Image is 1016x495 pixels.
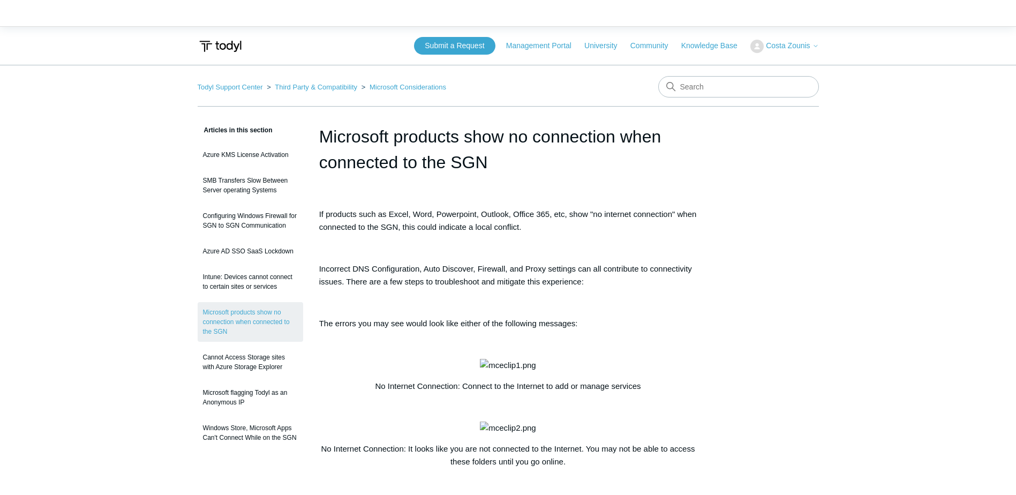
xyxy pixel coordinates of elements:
a: Microsoft flagging Todyl as an Anonymous IP [198,382,303,412]
a: Microsoft products show no connection when connected to the SGN [198,302,303,342]
a: Azure AD SSO SaaS Lockdown [198,241,303,261]
a: Azure KMS License Activation [198,145,303,165]
li: Todyl Support Center [198,83,265,91]
p: No Internet Connection: Connect to the Internet to add or manage services [319,380,697,393]
a: Management Portal [506,40,582,51]
img: mceclip1.png [480,359,536,372]
p: Incorrect DNS Configuration, Auto Discover, Firewall, and Proxy settings can all contribute to co... [319,262,697,288]
li: Third Party & Compatibility [265,83,359,91]
span: Costa Zounis [766,41,810,50]
a: Third Party & Compatibility [275,83,357,91]
a: Intune: Devices cannot connect to certain sites or services [198,267,303,297]
a: Knowledge Base [681,40,748,51]
a: Microsoft Considerations [370,83,446,91]
p: No Internet Connection: It looks like you are not connected to the Internet. You may not be able ... [319,442,697,468]
h1: Microsoft products show no connection when connected to the SGN [319,124,697,175]
a: Configuring Windows Firewall for SGN to SGN Communication [198,206,303,236]
a: SMB Transfers Slow Between Server operating Systems [198,170,303,200]
img: mceclip2.png [480,422,536,434]
input: Search [658,76,819,97]
a: Submit a Request [414,37,495,55]
img: Todyl Support Center Help Center home page [198,36,243,56]
button: Costa Zounis [750,40,819,53]
a: Todyl Support Center [198,83,263,91]
a: Windows Store, Microsoft Apps Can't Connect While on the SGN [198,418,303,448]
span: Articles in this section [198,126,273,134]
a: Cannot Access Storage sites with Azure Storage Explorer [198,347,303,377]
a: University [584,40,628,51]
p: The errors you may see would look like either of the following messages: [319,317,697,330]
a: Community [630,40,679,51]
p: If products such as Excel, Word, Powerpoint, Outlook, Office 365, etc, show "no internet connecti... [319,208,697,234]
li: Microsoft Considerations [359,83,446,91]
